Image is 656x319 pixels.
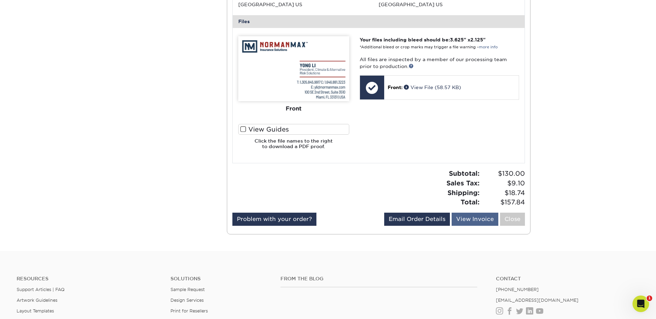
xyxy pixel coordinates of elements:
strong: Subtotal: [449,170,480,177]
a: Email Order Details [384,213,450,226]
span: Front: [388,85,403,90]
span: 3.625 [450,37,464,42]
strong: Your files including bleed should be: " x " [360,37,486,42]
a: Sample Request [170,287,205,292]
span: 1 [647,296,652,301]
label: View Guides [238,124,349,135]
strong: Shipping: [447,189,480,196]
a: [EMAIL_ADDRESS][DOMAIN_NAME] [496,298,579,303]
h4: From the Blog [280,276,477,282]
a: Problem with your order? [232,213,316,226]
iframe: Intercom live chat [632,296,649,312]
div: Front [238,101,349,116]
span: 2.125 [470,37,483,42]
a: Print for Resellers [170,308,208,313]
a: View File (58.57 KB) [404,85,461,90]
a: Support Articles | FAQ [17,287,65,292]
div: Files [233,15,525,28]
span: $130.00 [482,169,525,178]
strong: Total: [461,198,480,206]
h4: Solutions [170,276,270,282]
small: *Additional bleed or crop marks may trigger a file warning – [360,45,498,49]
h4: Resources [17,276,160,282]
a: Contact [496,276,639,282]
span: $9.10 [482,178,525,188]
a: View Invoice [452,213,498,226]
a: Close [500,213,525,226]
h6: Click the file names to the right to download a PDF proof. [238,138,349,155]
a: more info [479,45,498,49]
span: $18.74 [482,188,525,198]
a: Design Services [170,298,204,303]
strong: Sales Tax: [446,179,480,187]
span: $157.84 [482,197,525,207]
a: [PHONE_NUMBER] [496,287,539,292]
p: All files are inspected by a member of our processing team prior to production. [360,56,519,70]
